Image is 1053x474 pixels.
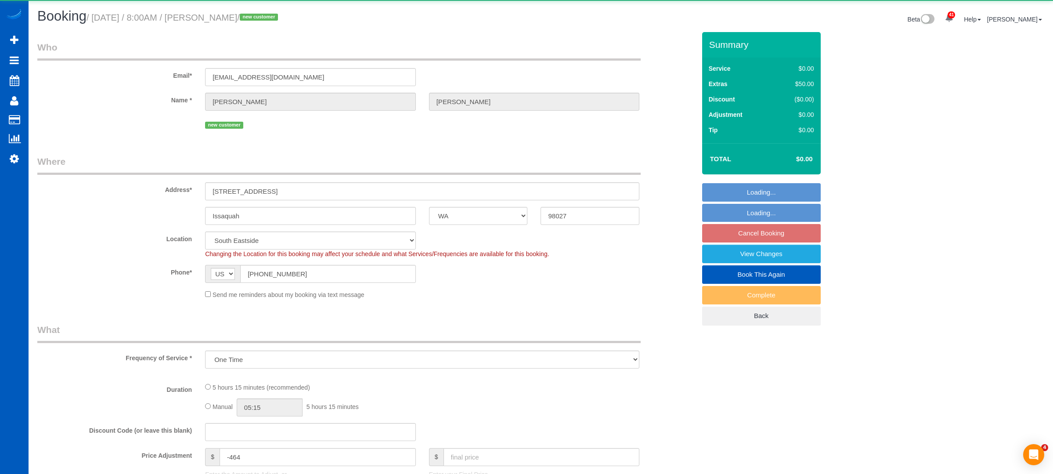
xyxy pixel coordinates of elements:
label: Service [709,64,731,73]
span: Changing the Location for this booking may affect your schedule and what Services/Frequencies are... [205,250,549,257]
span: 5 hours 15 minutes [307,403,359,410]
img: New interface [920,14,934,25]
label: Location [31,232,198,243]
div: Open Intercom Messenger [1023,444,1044,465]
div: $50.00 [776,80,814,88]
a: Help [964,16,981,23]
label: Tip [709,126,718,134]
span: 41 [948,11,955,18]
input: Email* [205,68,416,86]
label: Phone* [31,265,198,277]
label: Name * [31,93,198,105]
span: Booking [37,8,87,24]
input: City* [205,207,416,225]
a: View Changes [702,245,821,263]
input: Last Name* [429,93,640,111]
a: Beta [908,16,935,23]
input: Zip Code* [541,207,639,225]
a: 41 [941,9,958,28]
label: Price Adjustment [31,448,198,460]
small: / [DATE] / 8:00AM / [PERSON_NAME] [87,13,281,22]
div: $0.00 [776,64,814,73]
span: $ [429,448,444,466]
label: Discount Code (or leave this blank) [31,423,198,435]
a: Back [702,307,821,325]
span: new customer [205,122,243,129]
label: Duration [31,382,198,394]
strong: Total [710,155,732,163]
a: [PERSON_NAME] [987,16,1042,23]
input: final price [444,448,640,466]
h4: $0.00 [770,156,812,163]
label: Frequency of Service * [31,351,198,362]
span: 4 [1041,444,1048,451]
img: Automaid Logo [5,9,23,21]
div: ($0.00) [776,95,814,104]
h3: Summary [709,40,816,50]
input: Phone* [240,265,416,283]
label: Address* [31,182,198,194]
label: Discount [709,95,735,104]
span: new customer [240,14,278,21]
span: / [237,13,281,22]
input: First Name* [205,93,416,111]
div: $0.00 [776,126,814,134]
div: $0.00 [776,110,814,119]
legend: Where [37,155,641,175]
span: $ [205,448,220,466]
label: Adjustment [709,110,743,119]
a: Book This Again [702,265,821,284]
legend: What [37,323,641,343]
label: Extras [709,80,728,88]
span: Send me reminders about my booking via text message [213,291,364,298]
span: 5 hours 15 minutes (recommended) [213,384,310,391]
legend: Who [37,41,641,61]
label: Email* [31,68,198,80]
span: Manual [213,403,233,410]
